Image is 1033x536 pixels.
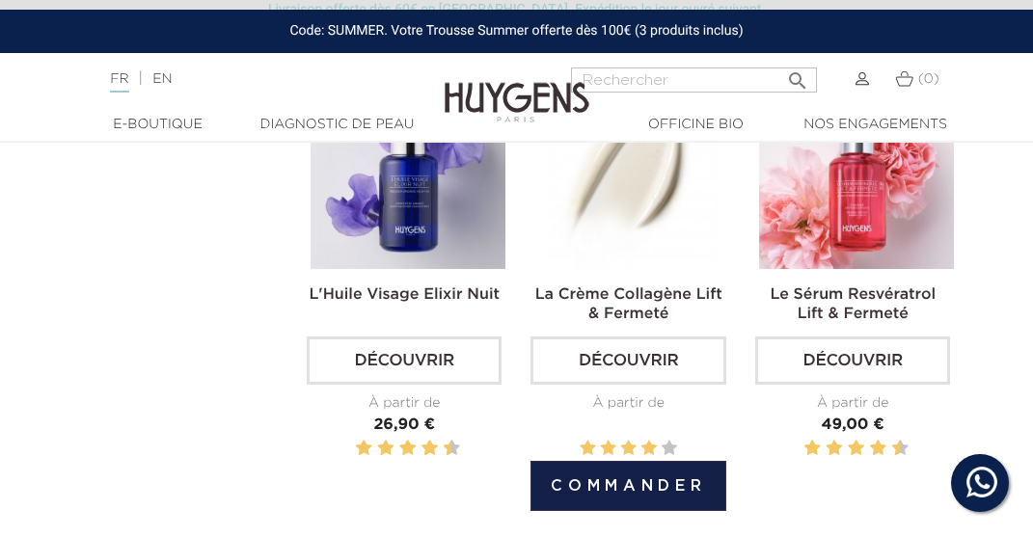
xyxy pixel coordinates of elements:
[100,67,416,91] div: |
[829,437,839,461] label: 4
[770,287,936,322] a: Le Sérum Resvératrol Lift & Fermeté
[535,287,722,322] a: La Crème Collagène Lift & Fermeté
[807,437,817,461] label: 2
[68,115,248,135] a: E-Boutique
[822,417,884,433] span: 49,00 €
[418,437,421,461] label: 7
[621,437,637,461] label: 3
[373,417,435,433] span: 26,90 €
[852,437,861,461] label: 6
[530,393,725,414] div: À partir de
[381,437,391,461] label: 4
[311,74,505,269] img: L'Huile Visage Elixir Nuit
[786,64,809,87] i: 
[888,437,891,461] label: 9
[307,336,502,385] a: Découvrir
[580,437,595,461] label: 1
[600,437,615,461] label: 2
[755,336,950,385] a: Découvrir
[530,336,725,385] a: Découvrir
[395,437,398,461] label: 5
[895,437,905,461] label: 10
[359,437,368,461] label: 2
[440,437,443,461] label: 9
[352,437,355,461] label: 1
[607,115,786,135] a: Officine Bio
[866,437,869,461] label: 7
[152,72,172,86] a: EN
[309,287,500,303] a: L'Huile Visage Elixir Nuit
[780,62,815,88] button: 
[447,437,456,461] label: 10
[110,72,128,93] a: FR
[248,115,427,135] a: Diagnostic de peau
[801,437,803,461] label: 1
[822,437,825,461] label: 3
[662,437,677,461] label: 5
[571,67,817,93] input: Rechercher
[786,115,965,135] a: Nos engagements
[918,72,939,86] span: (0)
[307,393,502,414] div: À partir de
[425,437,435,461] label: 8
[403,437,413,461] label: 6
[844,437,847,461] label: 5
[755,393,950,414] div: À partir de
[445,51,589,125] img: Huygens
[641,437,657,461] label: 4
[874,437,883,461] label: 8
[759,74,954,269] img: Le Sérum Resvératrol Lift & Fermeté
[374,437,377,461] label: 3
[530,461,725,511] button: Commander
